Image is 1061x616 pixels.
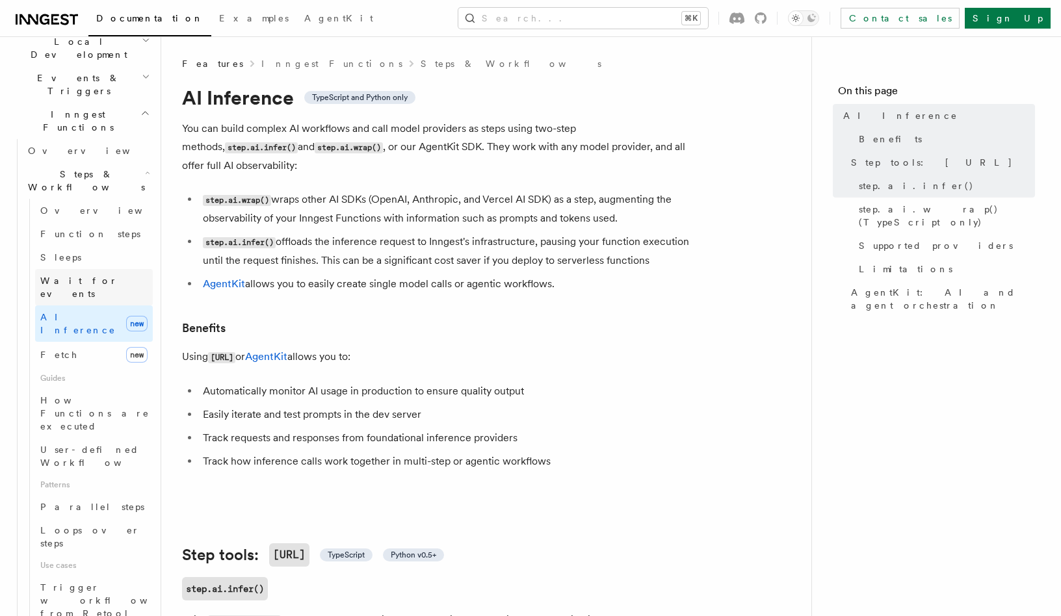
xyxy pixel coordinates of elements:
a: AgentKit [203,277,245,290]
h4: On this page [838,83,1035,104]
span: Features [182,57,243,70]
a: step.ai.wrap() (TypeScript only) [854,198,1035,234]
span: Sleeps [40,252,81,263]
code: step.ai.infer() [225,142,298,153]
a: AI Inference [838,104,1035,127]
a: AgentKit [296,4,381,35]
span: Fetch [40,350,78,360]
span: Patterns [35,474,153,495]
a: Examples [211,4,296,35]
span: AI Inference [40,312,116,335]
li: offloads the inference request to Inngest's infrastructure, pausing your function execution until... [199,233,702,270]
span: Documentation [96,13,203,23]
span: Overview [40,205,174,216]
button: Inngest Functions [10,103,153,139]
a: Limitations [854,257,1035,281]
span: AgentKit [304,13,373,23]
span: Supported providers [859,239,1013,252]
a: Step tools:[URL] TypeScript Python v0.5+ [182,543,444,567]
span: Function steps [40,229,140,239]
a: Inngest Functions [261,57,402,70]
span: TypeScript [328,550,365,560]
span: Steps & Workflows [23,168,145,194]
a: Benefits [182,319,226,337]
span: Examples [219,13,289,23]
a: How Functions are executed [35,389,153,438]
span: step.ai.wrap() (TypeScript only) [859,203,1035,229]
a: Steps & Workflows [421,57,601,70]
a: step.ai.infer() [182,577,268,600]
code: [URL] [269,543,309,567]
span: new [126,347,148,363]
button: Events & Triggers [10,66,153,103]
li: Track requests and responses from foundational inference providers [199,429,702,447]
span: How Functions are executed [40,395,150,431]
span: AI Inference [843,109,958,122]
a: Sign Up [965,8,1051,29]
li: Easily iterate and test prompts in the dev server [199,405,702,424]
span: new [126,316,148,331]
a: Step tools: [URL] [846,151,1035,174]
button: Toggle dark mode [788,10,819,26]
code: step.ai.infer() [203,237,276,248]
h1: AI Inference [182,86,702,109]
span: Parallel steps [40,502,144,512]
a: Loops over steps [35,519,153,555]
a: Documentation [88,4,211,36]
li: wraps other AI SDKs (OpenAI, Anthropic, and Vercel AI SDK) as a step, augmenting the observabilit... [199,190,702,227]
a: User-defined Workflows [35,438,153,474]
span: step.ai.infer() [859,179,974,192]
a: Overview [35,199,153,222]
span: Limitations [859,263,952,276]
a: AgentKit [245,350,287,363]
button: Steps & Workflows [23,162,153,199]
li: allows you to easily create single model calls or agentic workflows. [199,275,702,293]
a: Function steps [35,222,153,246]
a: Contact sales [841,8,960,29]
button: Search...⌘K [458,8,708,29]
span: Local Development [10,35,142,61]
li: Automatically monitor AI usage in production to ensure quality output [199,382,702,400]
a: AI Inferencenew [35,305,153,342]
a: Wait for events [35,269,153,305]
span: Events & Triggers [10,71,142,97]
span: Python v0.5+ [391,550,436,560]
a: Parallel steps [35,495,153,519]
li: Track how inference calls work together in multi-step or agentic workflows [199,452,702,470]
span: Loops over steps [40,525,140,548]
a: Sleeps [35,246,153,269]
p: You can build complex AI workflows and call model providers as steps using two-step methods, and ... [182,120,702,175]
a: Overview [23,139,153,162]
span: Guides [35,368,153,389]
code: step.ai.wrap() [315,142,383,153]
span: Step tools: [URL] [851,156,1013,169]
span: TypeScript and Python only [312,92,408,103]
span: Inngest Functions [10,108,140,134]
span: AgentKit: AI and agent orchestration [851,286,1035,312]
a: Supported providers [854,234,1035,257]
span: Overview [28,146,162,156]
span: Use cases [35,555,153,576]
a: step.ai.infer() [854,174,1035,198]
kbd: ⌘K [682,12,700,25]
a: Fetchnew [35,342,153,368]
span: Benefits [859,133,922,146]
span: Wait for events [40,276,118,299]
p: Using or allows you to: [182,348,702,366]
code: [URL] [208,352,235,363]
a: Benefits [854,127,1035,151]
code: step.ai.wrap() [203,195,271,206]
button: Local Development [10,30,153,66]
span: User-defined Workflows [40,444,157,468]
a: AgentKit: AI and agent orchestration [846,281,1035,317]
